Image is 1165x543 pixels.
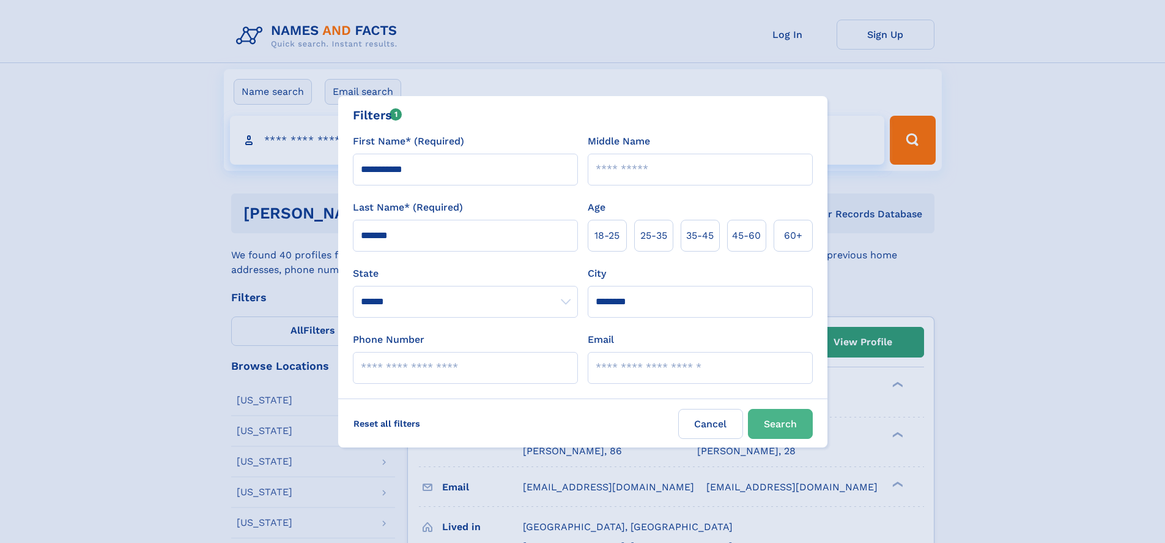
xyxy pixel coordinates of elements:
[588,266,606,281] label: City
[640,228,667,243] span: 25‑35
[353,266,578,281] label: State
[353,106,402,124] div: Filters
[594,228,619,243] span: 18‑25
[732,228,761,243] span: 45‑60
[353,332,424,347] label: Phone Number
[346,409,428,438] label: Reset all filters
[588,332,614,347] label: Email
[588,200,605,215] label: Age
[748,409,813,439] button: Search
[588,134,650,149] label: Middle Name
[784,228,802,243] span: 60+
[678,409,743,439] label: Cancel
[686,228,714,243] span: 35‑45
[353,134,464,149] label: First Name* (Required)
[353,200,463,215] label: Last Name* (Required)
